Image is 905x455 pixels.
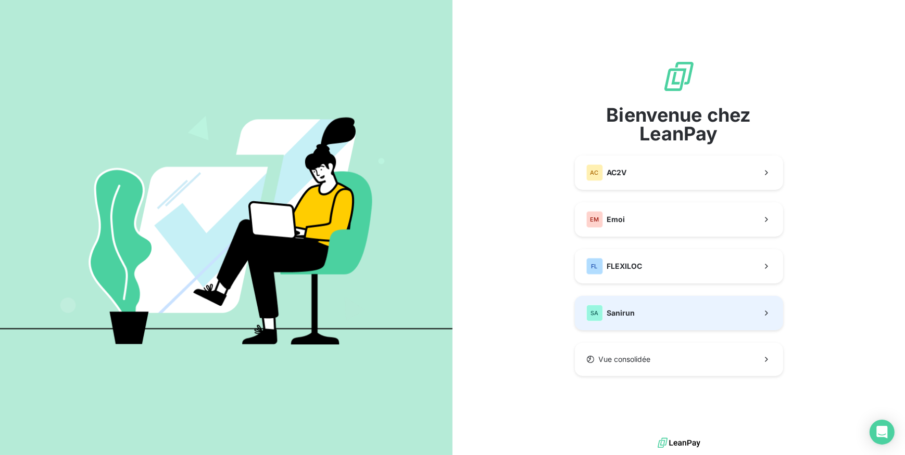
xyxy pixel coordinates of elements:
span: FLEXILOC [607,261,643,271]
span: AC2V [607,167,627,178]
div: AC [586,164,603,181]
div: EM [586,211,603,228]
button: FLFLEXILOC [575,249,783,283]
span: Emoi [607,214,625,225]
button: ACAC2V [575,155,783,190]
button: SASanirun [575,296,783,330]
img: logo sigle [662,60,696,93]
div: FL [586,258,603,275]
button: Vue consolidée [575,343,783,376]
span: Vue consolidée [599,354,651,365]
span: Sanirun [607,308,635,318]
img: logo [658,435,700,451]
span: Bienvenue chez LeanPay [575,106,783,143]
div: Open Intercom Messenger [870,420,895,445]
button: EMEmoi [575,202,783,237]
div: SA [586,305,603,321]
